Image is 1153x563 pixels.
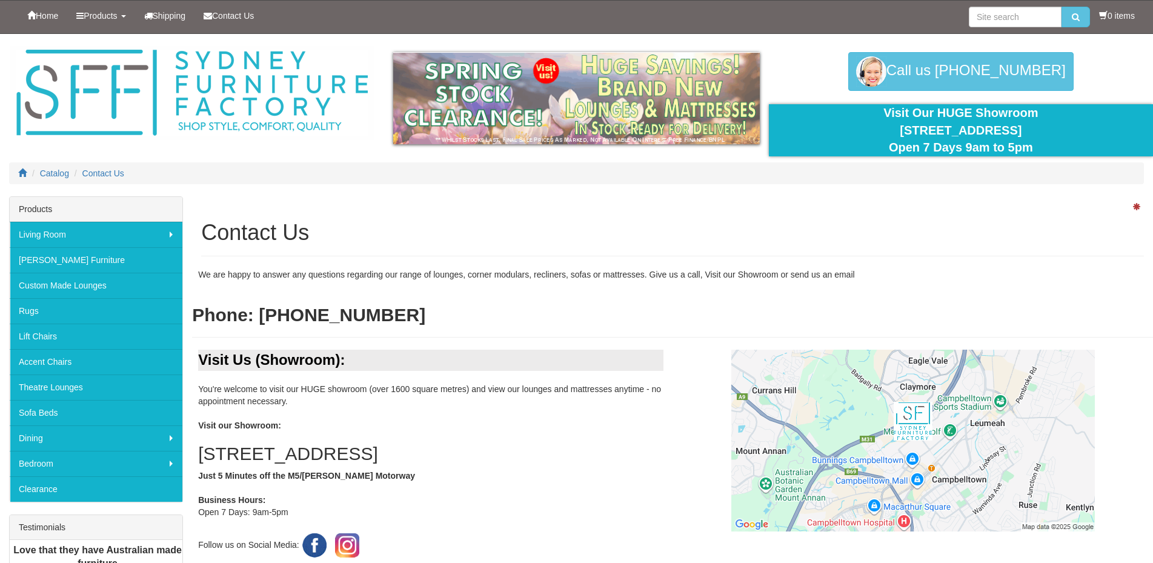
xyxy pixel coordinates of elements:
[10,324,182,349] a: Lift Chairs
[10,476,182,502] a: Clearance
[192,305,425,325] b: Phone: [PHONE_NUMBER]
[82,168,124,178] a: Contact Us
[1099,10,1135,22] li: 0 items
[10,273,182,298] a: Custom Made Lounges
[10,515,182,540] div: Testimonials
[198,421,663,481] b: Visit our Showroom: Just 5 Minutes off the M5/[PERSON_NAME] Motorway
[393,52,759,144] img: spring-sale.gif
[192,268,1153,281] div: We are happy to answer any questions regarding our range of lounges, corner modulars, recliners, ...
[10,46,374,140] img: Sydney Furniture Factory
[332,530,362,561] img: Instagram
[198,350,663,370] div: Visit Us (Showroom):
[194,1,263,31] a: Contact Us
[84,11,117,21] span: Products
[10,349,182,375] a: Accent Chairs
[682,350,1144,531] a: Click to activate map
[192,350,673,560] div: You're welcome to visit our HUGE showroom (over 1600 square metres) and view our lounges and matt...
[731,350,1095,531] img: Click to activate map
[10,400,182,425] a: Sofa Beds
[10,375,182,400] a: Theatre Lounges
[969,7,1062,27] input: Site search
[10,425,182,451] a: Dining
[10,247,182,273] a: [PERSON_NAME] Furniture
[153,11,186,21] span: Shipping
[40,168,69,178] a: Catalog
[778,104,1144,156] div: Visit Our HUGE Showroom [STREET_ADDRESS] Open 7 Days 9am to 5pm
[18,1,67,31] a: Home
[10,222,182,247] a: Living Room
[201,221,1144,245] h1: Contact Us
[36,11,58,21] span: Home
[10,298,182,324] a: Rugs
[135,1,195,31] a: Shipping
[67,1,135,31] a: Products
[198,495,265,505] b: Business Hours:
[212,11,254,21] span: Contact Us
[299,530,330,561] img: Facebook
[198,444,663,464] h2: [STREET_ADDRESS]
[10,451,182,476] a: Bedroom
[10,197,182,222] div: Products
